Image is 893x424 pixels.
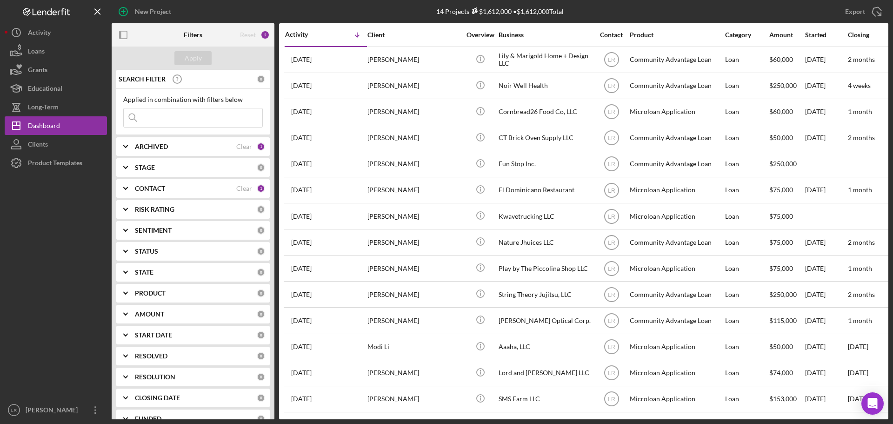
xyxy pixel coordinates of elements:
[291,160,312,168] time: 2025-09-04 21:51
[135,2,171,21] div: New Project
[5,98,107,116] button: Long-Term
[848,343,868,350] time: [DATE]
[630,100,723,124] div: Microloan Application
[135,331,172,339] b: START DATE
[257,142,265,151] div: 1
[805,361,847,385] div: [DATE]
[608,396,615,403] text: LR
[436,7,564,15] div: 14 Projects • $1,612,000 Total
[499,204,592,229] div: Kwavetrucking LLC
[805,126,847,150] div: [DATE]
[257,394,265,402] div: 0
[725,308,768,333] div: Loan
[769,316,797,324] span: $115,000
[805,230,847,255] div: [DATE]
[836,2,888,21] button: Export
[135,352,167,360] b: RESOLVED
[291,265,312,272] time: 2025-08-26 21:07
[291,108,312,115] time: 2025-09-06 08:54
[5,135,107,154] a: Clients
[805,47,847,72] div: [DATE]
[23,401,84,422] div: [PERSON_NAME]
[805,308,847,333] div: [DATE]
[291,213,312,220] time: 2025-09-03 17:57
[5,401,107,419] button: LR[PERSON_NAME]
[769,31,804,39] div: Amount
[135,227,172,234] b: SENTIMENT
[257,352,265,360] div: 0
[28,42,45,63] div: Loans
[805,256,847,281] div: [DATE]
[5,79,107,98] button: Educational
[5,154,107,172] a: Product Templates
[769,290,797,298] span: $250,000
[135,164,155,171] b: STAGE
[630,361,723,385] div: Microloan Application
[367,204,460,229] div: [PERSON_NAME]
[240,31,256,39] div: Reset
[257,331,265,339] div: 0
[291,395,312,403] time: 2025-04-01 16:49
[135,289,166,297] b: PRODUCT
[630,74,723,98] div: Community Advantage Loan
[28,154,82,175] div: Product Templates
[257,289,265,297] div: 0
[805,31,847,39] div: Started
[291,239,312,246] time: 2025-09-03 08:59
[608,318,615,324] text: LR
[769,395,797,403] span: $153,000
[725,126,768,150] div: Loan
[367,31,460,39] div: Client
[725,361,768,385] div: Loan
[367,335,460,359] div: Modi Li
[291,317,312,324] time: 2025-08-22 15:15
[367,361,460,385] div: [PERSON_NAME]
[499,256,592,281] div: Play by The Piccolina Shop LLC
[769,134,793,141] span: $50,000
[367,152,460,176] div: [PERSON_NAME]
[236,143,252,150] div: Clear
[11,408,17,413] text: LR
[28,98,59,119] div: Long-Term
[463,31,498,39] div: Overview
[184,31,202,39] b: Filters
[367,178,460,202] div: [PERSON_NAME]
[725,230,768,255] div: Loan
[848,134,875,141] time: 2 months
[257,75,265,83] div: 0
[499,126,592,150] div: CT Brick Oven Supply LLC
[291,291,312,298] time: 2025-08-24 19:24
[608,344,615,350] text: LR
[257,163,265,172] div: 0
[135,415,161,423] b: FUNDED
[285,31,326,38] div: Activity
[725,74,768,98] div: Loan
[499,308,592,333] div: [PERSON_NAME] Optical Corp.
[769,212,793,220] span: $75,000
[608,83,615,89] text: LR
[135,248,158,255] b: STATUS
[861,392,884,415] div: Open Intercom Messenger
[630,178,723,202] div: Microloan Application
[367,256,460,281] div: [PERSON_NAME]
[367,47,460,72] div: [PERSON_NAME]
[499,230,592,255] div: Nature Jhuices LLC
[291,134,312,141] time: 2025-09-05 21:01
[725,152,768,176] div: Loan
[499,282,592,307] div: String Theory Jujitsu, LLC
[5,61,107,79] button: Grants
[257,268,265,276] div: 0
[630,387,723,411] div: Microloan Application
[608,291,615,298] text: LR
[135,185,165,192] b: CONTACT
[594,31,629,39] div: Contact
[257,247,265,256] div: 0
[608,265,615,272] text: LR
[630,126,723,150] div: Community Advantage Loan
[845,2,865,21] div: Export
[725,178,768,202] div: Loan
[119,75,166,83] b: SEARCH FILTER
[630,47,723,72] div: Community Advantage Loan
